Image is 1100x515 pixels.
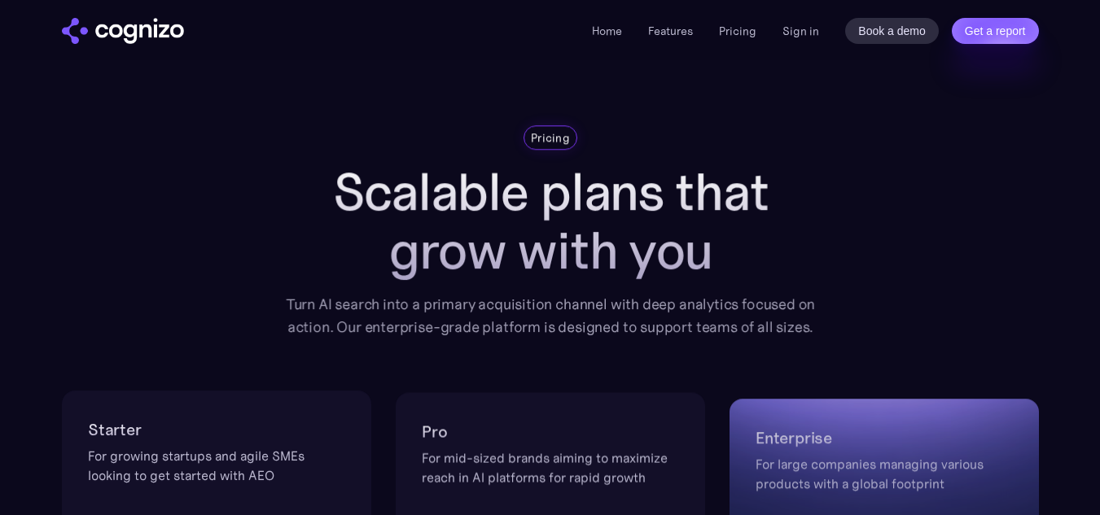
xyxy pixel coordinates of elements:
h2: Starter [88,417,345,443]
div: For growing startups and agile SMEs looking to get started with AEO [88,446,345,485]
div: For mid-sized brands aiming to maximize reach in AI platforms for rapid growth [422,448,679,487]
div: Pricing [531,129,570,146]
div: For large companies managing various products with a global footprint [756,454,1013,493]
a: Sign in [782,21,819,41]
a: Get a report [952,18,1039,44]
h2: Pro [422,419,679,445]
a: Home [592,24,622,38]
h2: Enterprise [756,425,1013,451]
h1: Scalable plans that grow with you [274,163,826,280]
div: Turn AI search into a primary acquisition channel with deep analytics focused on action. Our ente... [274,293,826,338]
a: Pricing [719,24,756,38]
a: Features [648,24,693,38]
a: Book a demo [845,18,939,44]
a: home [62,18,184,44]
img: cognizo logo [62,18,184,44]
